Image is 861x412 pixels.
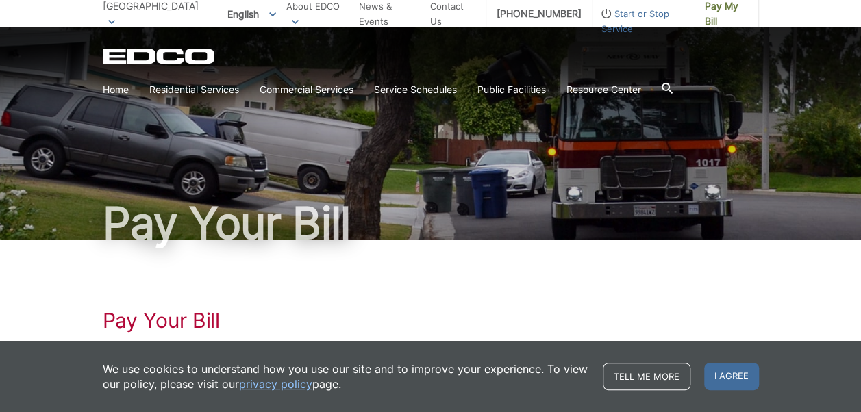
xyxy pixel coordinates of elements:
[477,82,546,97] a: Public Facilities
[103,48,216,64] a: EDCD logo. Return to the homepage.
[704,363,759,390] span: I agree
[103,82,129,97] a: Home
[103,361,589,391] p: We use cookies to understand how you use our site and to improve your experience. To view our pol...
[374,82,457,97] a: Service Schedules
[566,82,641,97] a: Resource Center
[260,82,353,97] a: Commercial Services
[603,363,690,390] a: Tell me more
[103,308,759,333] h1: Pay Your Bill
[149,82,239,97] a: Residential Services
[217,3,286,25] span: English
[103,201,759,245] h1: Pay Your Bill
[239,376,312,391] a: privacy policy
